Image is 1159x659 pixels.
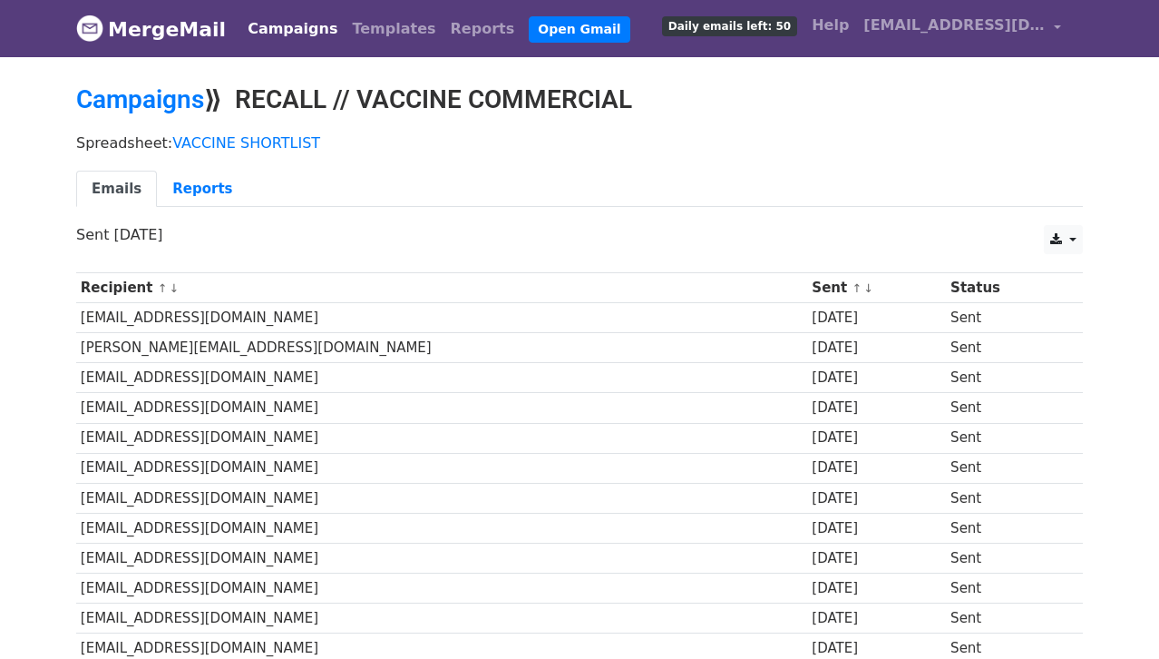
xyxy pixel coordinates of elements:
[443,11,522,47] a: Reports
[76,84,204,114] a: Campaigns
[76,363,808,393] td: [EMAIL_ADDRESS][DOMAIN_NAME]
[946,604,1065,634] td: Sent
[812,308,941,329] div: [DATE]
[812,488,941,509] div: [DATE]
[812,578,941,599] div: [DATE]
[946,273,1065,303] th: Status
[157,171,248,208] a: Reports
[76,10,226,48] a: MergeMail
[946,393,1065,423] td: Sent
[345,11,443,47] a: Templates
[804,7,856,44] a: Help
[240,11,345,47] a: Campaigns
[812,608,941,629] div: [DATE]
[812,638,941,659] div: [DATE]
[76,543,808,573] td: [EMAIL_ADDRESS][DOMAIN_NAME]
[169,281,179,295] a: ↓
[158,281,168,295] a: ↑
[856,7,1068,50] a: [EMAIL_ADDRESS][DOMAIN_NAME]
[76,333,808,363] td: [PERSON_NAME][EMAIL_ADDRESS][DOMAIN_NAME]
[946,483,1065,513] td: Sent
[812,548,941,569] div: [DATE]
[76,225,1083,244] p: Sent [DATE]
[946,423,1065,453] td: Sent
[812,457,941,478] div: [DATE]
[812,398,941,418] div: [DATE]
[946,513,1065,543] td: Sent
[946,333,1065,363] td: Sent
[662,16,797,36] span: Daily emails left: 50
[76,273,808,303] th: Recipient
[76,513,808,543] td: [EMAIL_ADDRESS][DOMAIN_NAME]
[946,543,1065,573] td: Sent
[76,574,808,604] td: [EMAIL_ADDRESS][DOMAIN_NAME]
[76,423,808,453] td: [EMAIL_ADDRESS][DOMAIN_NAME]
[76,604,808,634] td: [EMAIL_ADDRESS][DOMAIN_NAME]
[946,303,1065,333] td: Sent
[655,7,804,44] a: Daily emails left: 50
[863,281,873,295] a: ↓
[852,281,862,295] a: ↑
[863,15,1045,36] span: [EMAIL_ADDRESS][DOMAIN_NAME]
[529,16,629,43] a: Open Gmail
[76,453,808,483] td: [EMAIL_ADDRESS][DOMAIN_NAME]
[812,368,941,389] div: [DATE]
[812,338,941,359] div: [DATE]
[946,363,1065,393] td: Sent
[946,574,1065,604] td: Sent
[76,303,808,333] td: [EMAIL_ADDRESS][DOMAIN_NAME]
[946,453,1065,483] td: Sent
[76,393,808,423] td: [EMAIL_ADDRESS][DOMAIN_NAME]
[812,428,941,448] div: [DATE]
[76,171,157,208] a: Emails
[76,15,103,42] img: MergeMail logo
[76,483,808,513] td: [EMAIL_ADDRESS][DOMAIN_NAME]
[76,133,1083,152] p: Spreadsheet:
[808,273,947,303] th: Sent
[812,518,941,539] div: [DATE]
[76,84,1083,115] h2: ⟫ RECALL // VACCINE COMMERCIAL
[172,134,320,152] a: VACCINE SHORTLIST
